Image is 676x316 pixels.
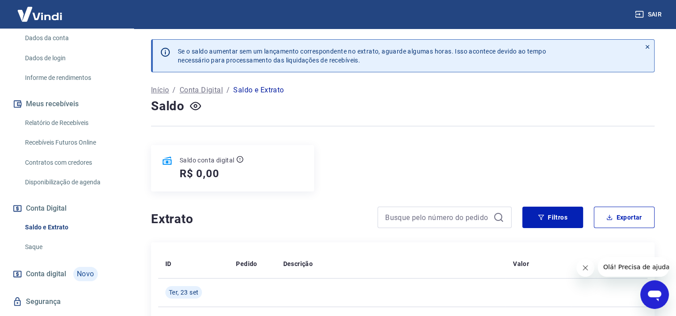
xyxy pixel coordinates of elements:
p: ID [165,259,172,268]
span: Novo [73,267,98,281]
p: Saldo e Extrato [233,85,284,96]
p: Descrição [283,259,313,268]
p: Saldo conta digital [180,156,235,165]
a: Conta digitalNovo [11,263,123,285]
a: Saque [21,238,123,256]
button: Meus recebíveis [11,94,123,114]
iframe: Botão para abrir a janela de mensagens [640,280,669,309]
input: Busque pelo número do pedido [385,211,490,224]
a: Segurança [11,292,123,312]
p: / [227,85,230,96]
p: Se o saldo aumentar sem um lançamento correspondente no extrato, aguarde algumas horas. Isso acon... [178,47,546,65]
p: Valor [513,259,529,268]
h5: R$ 0,00 [180,166,219,181]
button: Exportar [594,207,655,228]
p: / [172,85,176,96]
iframe: Fechar mensagem [576,259,594,277]
p: Pedido [236,259,257,268]
iframe: Mensagem da empresa [598,257,669,277]
a: Contratos com credores [21,154,123,172]
span: Ter, 23 set [169,288,198,297]
img: Vindi [11,0,69,28]
a: Saldo e Extrato [21,218,123,237]
button: Conta Digital [11,199,123,218]
a: Recebíveis Futuros Online [21,133,123,152]
a: Disponibilização de agenda [21,173,123,191]
a: Início [151,85,169,96]
span: Conta digital [26,268,66,280]
a: Dados da conta [21,29,123,47]
button: Filtros [522,207,583,228]
a: Conta Digital [180,85,223,96]
span: Olá! Precisa de ajuda? [5,6,75,13]
a: Relatório de Recebíveis [21,114,123,132]
button: Sair [633,6,665,23]
h4: Extrato [151,210,367,228]
h4: Saldo [151,97,185,115]
a: Dados de login [21,49,123,67]
a: Informe de rendimentos [21,69,123,87]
